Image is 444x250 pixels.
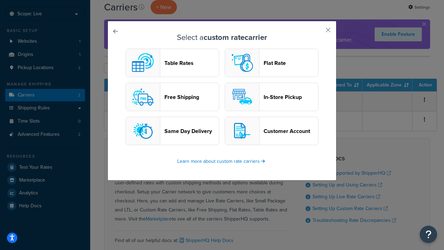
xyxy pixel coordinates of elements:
[129,83,157,111] img: free logo
[225,49,318,77] button: flat logoFlat Rate
[225,117,318,145] button: customerAccount logoCustomer Account
[420,226,437,243] button: Open Resource Center
[264,60,318,66] header: Flat Rate
[225,83,318,111] button: pickup logoIn-Store Pickup
[129,117,157,145] img: sameday logo
[264,94,318,100] header: In-Store Pickup
[204,32,267,43] strong: custom rate carrier
[125,33,319,42] h3: Select a
[228,117,256,145] img: customerAccount logo
[164,94,219,100] header: Free Shipping
[129,49,157,77] img: custom logo
[164,60,219,66] header: Table Rates
[177,158,267,165] a: Learn more about custom rate carriers
[164,128,219,134] header: Same Day Delivery
[126,117,219,145] button: sameday logoSame Day Delivery
[126,49,219,77] button: custom logoTable Rates
[126,83,219,111] button: free logoFree Shipping
[228,49,256,77] img: flat logo
[228,83,256,111] img: pickup logo
[264,128,318,134] header: Customer Account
